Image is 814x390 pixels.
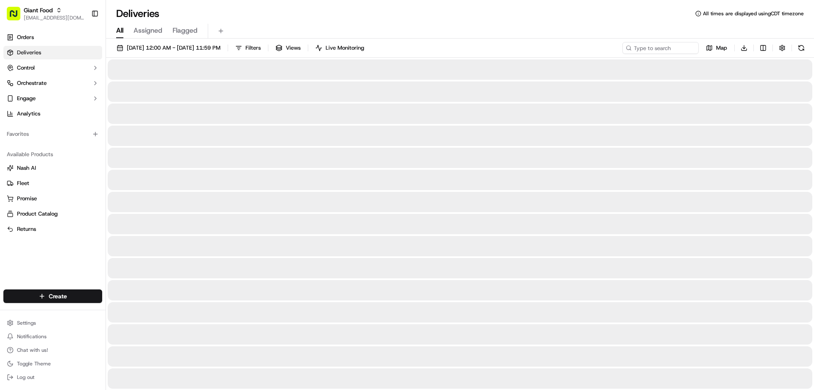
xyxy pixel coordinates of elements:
button: [DATE] 12:00 AM - [DATE] 11:59 PM [113,42,224,54]
input: Type to search [622,42,699,54]
span: Deliveries [17,49,41,56]
button: Toggle Theme [3,358,102,370]
h1: Deliveries [116,7,159,20]
span: Control [17,64,35,72]
span: Live Monitoring [326,44,364,52]
button: Giant Food [24,6,53,14]
span: Notifications [17,333,47,340]
button: Chat with us! [3,344,102,356]
button: Live Monitoring [312,42,368,54]
button: Fleet [3,177,102,190]
div: Favorites [3,127,102,141]
span: Engage [17,95,36,102]
a: Promise [7,195,99,202]
button: Notifications [3,331,102,342]
a: Returns [7,225,99,233]
span: Promise [17,195,37,202]
button: Control [3,61,102,75]
span: Settings [17,320,36,326]
span: Nash AI [17,164,36,172]
span: Chat with us! [17,347,48,354]
button: Map [702,42,731,54]
span: Filters [245,44,261,52]
span: Product Catalog [17,210,58,218]
span: Orchestrate [17,79,47,87]
button: Orchestrate [3,76,102,90]
span: Fleet [17,180,29,187]
button: Settings [3,317,102,329]
button: Log out [3,371,102,383]
a: Product Catalog [7,210,99,218]
button: Promise [3,192,102,205]
span: Returns [17,225,36,233]
button: [EMAIL_ADDRESS][DOMAIN_NAME] [24,14,84,21]
button: Filters [231,42,265,54]
button: Create [3,289,102,303]
span: All times are displayed using CDT timezone [703,10,804,17]
a: Orders [3,31,102,44]
span: Toggle Theme [17,360,51,367]
button: Returns [3,222,102,236]
button: Giant Food[EMAIL_ADDRESS][DOMAIN_NAME] [3,3,88,24]
button: Engage [3,92,102,105]
span: Log out [17,374,34,381]
span: [DATE] 12:00 AM - [DATE] 11:59 PM [127,44,220,52]
a: Fleet [7,180,99,187]
button: Nash AI [3,161,102,175]
button: Refresh [795,42,807,54]
span: All [116,25,123,36]
span: Orders [17,34,34,41]
button: Product Catalog [3,207,102,221]
span: Analytics [17,110,40,118]
span: Create [49,292,67,300]
button: Views [272,42,304,54]
a: Analytics [3,107,102,121]
span: Flagged [173,25,198,36]
span: Map [716,44,727,52]
a: Deliveries [3,46,102,59]
a: Nash AI [7,164,99,172]
span: Assigned [134,25,162,36]
div: Available Products [3,148,102,161]
span: Views [286,44,301,52]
